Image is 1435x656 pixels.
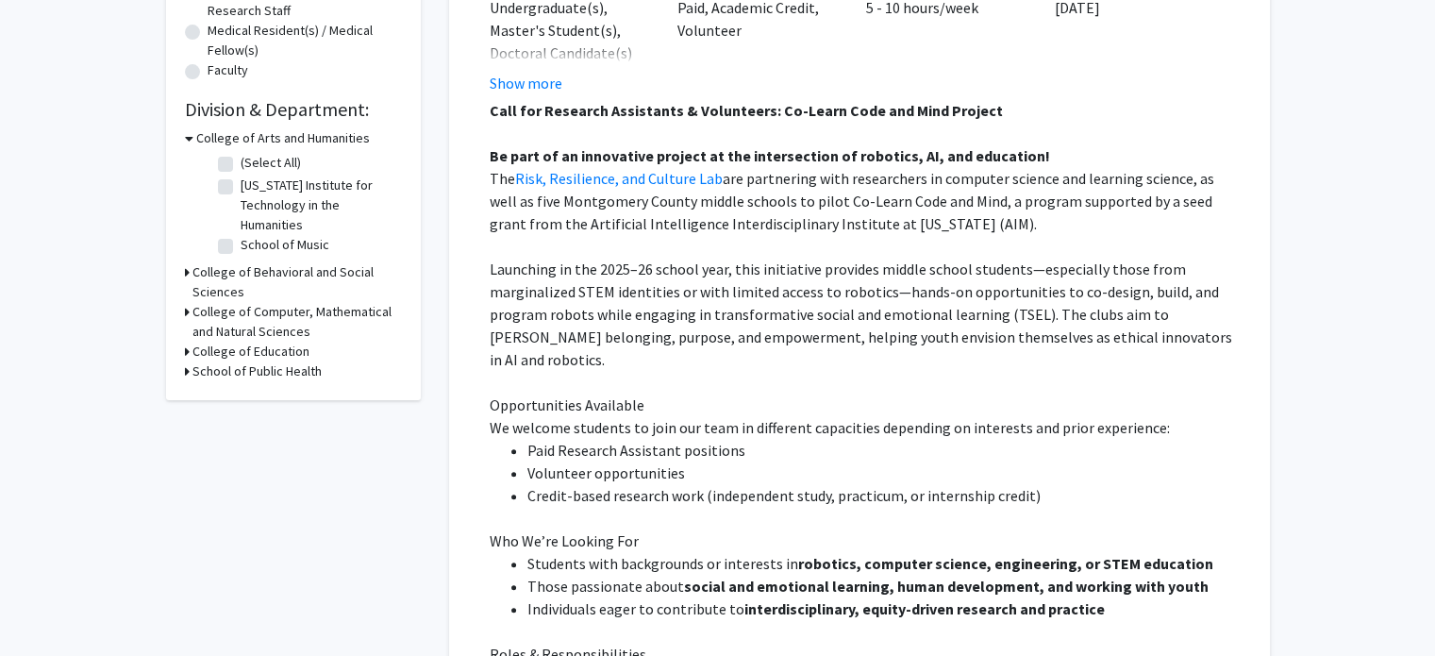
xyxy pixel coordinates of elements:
[196,128,370,148] h3: College of Arts and Humanities
[208,60,248,80] label: Faculty
[490,395,644,414] span: Opportunities Available
[490,146,1050,165] strong: Be part of an innovative project at the intersection of robotics, AI, and education!
[684,577,1209,596] strong: social and emotional learning, human development, and working with youth
[527,462,1243,484] li: Volunteer opportunities
[527,552,1243,575] li: Students with backgrounds or interests in
[490,169,1214,233] span: are partnering with researchers in computer science and learning science, as well as five Montgom...
[515,169,723,188] a: Risk, Resilience, and Culture Lab
[527,575,1243,597] li: Those passionate about
[490,101,1003,120] strong: Call for Research Assistants & Volunteers: Co-Learn Code and Mind Project
[192,262,402,302] h3: College of Behavioral and Social Sciences
[241,153,301,173] label: (Select All)
[527,439,1243,462] li: Paid Research Assistant positions
[192,342,309,362] h3: College of Education
[490,531,639,550] span: Who We’re Looking For
[490,72,562,94] button: Show more
[192,302,402,342] h3: College of Computer, Mathematical and Natural Sciences
[798,554,1213,573] strong: robotics, computer science, engineering, or STEM education
[744,599,1105,618] strong: interdisciplinary, equity-driven research and practice
[192,362,322,381] h3: School of Public Health
[527,597,1243,620] li: Individuals eager to contribute to
[527,484,1243,507] li: Credit-based research work (independent study, practicum, or internship credit)
[490,418,1170,437] span: We welcome students to join our team in different capacities depending on interests and prior exp...
[490,260,1232,369] span: Launching in the 2025–26 school year, this initiative provides middle school students—especially ...
[241,235,329,255] label: School of Music
[208,21,402,60] label: Medical Resident(s) / Medical Fellow(s)
[490,169,515,188] span: The
[241,176,397,235] label: [US_STATE] Institute for Technology in the Humanities
[185,98,402,121] h2: Division & Department:
[14,571,80,642] iframe: Chat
